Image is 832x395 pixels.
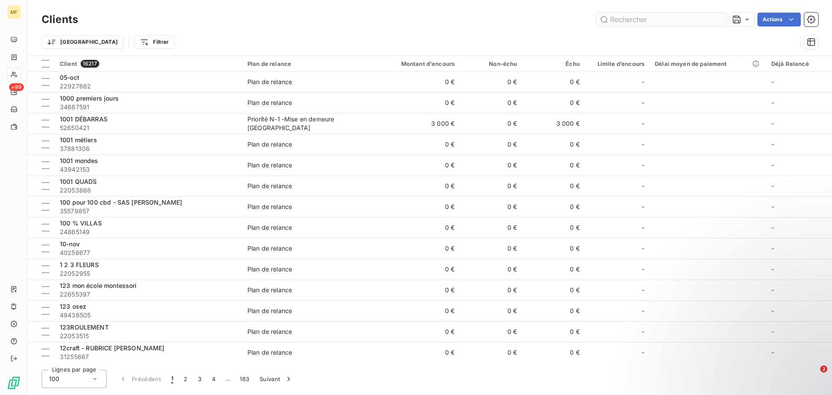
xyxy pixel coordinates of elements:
button: Actions [757,13,801,26]
td: 0 € [376,259,460,280]
div: Plan de relance [247,78,292,86]
img: Logo LeanPay [7,376,21,390]
div: Déjà Relancé [771,60,827,67]
td: 0 € [523,134,585,155]
span: 22053515 [60,332,237,340]
td: 0 € [460,134,522,155]
span: - [771,140,774,148]
td: 0 € [376,134,460,155]
td: 0 € [460,342,522,363]
td: 0 € [523,176,585,196]
span: Client [60,60,77,67]
td: 0 € [376,238,460,259]
span: 1001 métiers [60,136,97,144]
div: Délai moyen de paiement [655,60,761,67]
div: Plan de relance [247,140,292,149]
iframe: Intercom notifications message [659,311,832,372]
h3: Clients [42,12,78,27]
span: 123 mon école montessori [60,282,137,289]
span: 123 osez [60,303,86,310]
td: 0 € [523,321,585,342]
span: - [642,327,644,336]
td: 0 € [460,72,522,92]
div: Non-échu [465,60,517,67]
td: 0 € [460,92,522,113]
span: - [642,286,644,294]
div: Plan de relance [247,182,292,190]
span: - [642,244,644,253]
span: 22053868 [60,186,237,195]
span: - [771,224,774,231]
span: 1001 QUADS [60,178,97,185]
span: 1000 premiers jours [60,95,119,102]
span: 100 [49,375,59,383]
span: - [642,307,644,315]
span: - [642,140,644,149]
span: 12craft - RUBRICE [PERSON_NAME] [60,344,165,352]
td: 0 € [376,300,460,321]
td: 0 € [376,176,460,196]
span: - [771,203,774,210]
span: 37881306 [60,144,237,153]
td: 0 € [376,280,460,300]
div: Plan de relance [247,223,292,232]
div: Plan de relance [247,202,292,211]
span: … [221,372,234,386]
td: 0 € [376,92,460,113]
td: 0 € [376,72,460,92]
div: Plan de relance [247,98,292,107]
span: - [642,223,644,232]
td: 0 € [376,321,460,342]
span: 49436505 [60,311,237,320]
div: Plan de relance [247,286,292,294]
td: 0 € [460,300,522,321]
span: 2 [820,366,827,372]
td: 0 € [376,217,460,238]
span: - [642,182,644,190]
td: 0 € [523,196,585,217]
span: - [642,98,644,107]
iframe: Intercom live chat [803,366,823,386]
span: - [642,119,644,128]
span: 100 % VILLAS [60,219,102,227]
span: - [642,202,644,211]
button: Filtrer [134,35,174,49]
div: MF [7,5,21,19]
div: Limite d’encours [590,60,644,67]
button: 163 [234,370,254,388]
input: Rechercher [596,13,726,26]
td: 0 € [460,155,522,176]
span: 24865149 [60,228,237,236]
button: [GEOGRAPHIC_DATA] [42,35,123,49]
span: - [771,78,774,85]
td: 0 € [376,342,460,363]
span: 40256677 [60,248,237,257]
td: 0 € [523,217,585,238]
span: - [642,78,644,86]
button: 1 [166,370,179,388]
span: - [771,265,774,273]
div: Plan de relance [247,60,371,67]
span: 52650421 [60,124,237,132]
span: 1 2 3 FLEURS [60,261,99,268]
td: 3 000 € [523,113,585,134]
div: Montant d'encours [381,60,455,67]
button: 2 [179,370,192,388]
span: +99 [9,83,24,91]
button: 3 [193,370,207,388]
div: Plan de relance [247,244,292,253]
td: 0 € [523,280,585,300]
button: Précédent [114,370,166,388]
td: 0 € [523,300,585,321]
td: 0 € [460,176,522,196]
button: 4 [207,370,221,388]
div: Plan de relance [247,327,292,336]
td: 0 € [460,259,522,280]
span: 22655397 [60,290,237,299]
td: 0 € [523,72,585,92]
span: 31255667 [60,353,237,361]
span: - [771,182,774,189]
span: - [771,245,774,252]
td: 0 € [376,155,460,176]
td: 0 € [523,259,585,280]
